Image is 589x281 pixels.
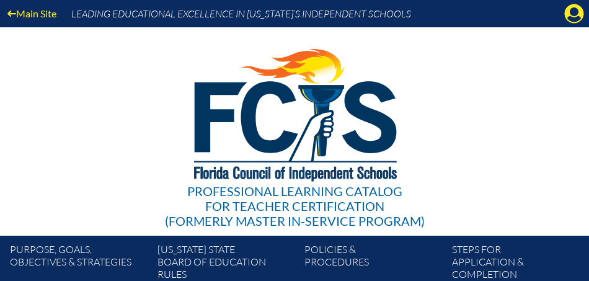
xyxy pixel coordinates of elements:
[2,5,61,22] a: Main Site
[167,27,423,197] img: FCISlogo221.eps
[205,198,384,213] span: for Teacher Certification
[165,184,425,228] div: Professional Learning Catalog (formerly Master In-service Program)
[564,4,584,24] svg: Manage account
[160,25,430,231] a: Professional Learning Catalog for Teacher Certification(formerly Master In-service Program)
